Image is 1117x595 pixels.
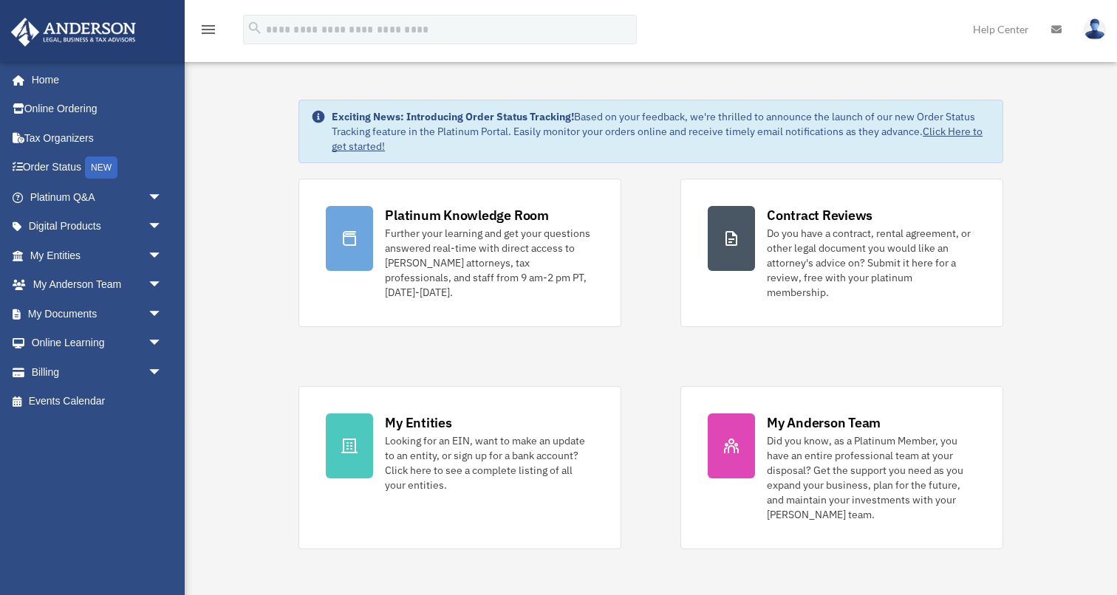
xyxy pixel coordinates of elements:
[332,125,983,153] a: Click Here to get started!
[148,329,177,359] span: arrow_drop_down
[10,65,177,94] a: Home
[767,433,976,522] div: Did you know, as a Platinum Member, you have an entire professional team at your disposal? Get th...
[1084,18,1106,40] img: User Pic
[767,226,976,300] div: Do you have a contract, rental agreement, or other legal document you would like an attorney's ad...
[385,206,549,224] div: Platinum Knowledge Room
[247,20,263,36] i: search
[767,413,881,432] div: My Anderson Team
[332,109,991,154] div: Based on your feedback, we're thrilled to announce the launch of our new Order Status Tracking fe...
[148,270,177,300] span: arrow_drop_down
[148,212,177,242] span: arrow_drop_down
[385,226,594,300] div: Further your learning and get your questions answered real-time with direct access to [PERSON_NAM...
[199,21,217,38] i: menu
[7,18,140,47] img: Anderson Advisors Platinum Portal
[10,123,185,153] a: Tax Organizers
[298,179,621,327] a: Platinum Knowledge Room Further your learning and get your questions answered real-time with dire...
[680,386,1003,549] a: My Anderson Team Did you know, as a Platinum Member, you have an entire professional team at your...
[10,270,185,300] a: My Anderson Teamarrow_drop_down
[85,157,117,179] div: NEW
[148,299,177,329] span: arrow_drop_down
[148,182,177,213] span: arrow_drop_down
[10,329,185,358] a: Online Learningarrow_drop_down
[332,110,574,123] strong: Exciting News: Introducing Order Status Tracking!
[385,433,594,492] div: Looking for an EIN, want to make an update to an entity, or sign up for a bank account? Click her...
[10,182,185,212] a: Platinum Q&Aarrow_drop_down
[298,386,621,549] a: My Entities Looking for an EIN, want to make an update to an entity, or sign up for a bank accoun...
[148,357,177,388] span: arrow_drop_down
[148,241,177,271] span: arrow_drop_down
[385,413,451,432] div: My Entities
[199,26,217,38] a: menu
[10,387,185,416] a: Events Calendar
[10,357,185,387] a: Billingarrow_drop_down
[680,179,1003,327] a: Contract Reviews Do you have a contract, rental agreement, or other legal document you would like...
[10,241,185,270] a: My Entitiesarrow_drop_down
[10,153,185,183] a: Order StatusNEW
[10,212,185,241] a: Digital Productsarrow_drop_down
[767,206,872,224] div: Contract Reviews
[10,299,185,329] a: My Documentsarrow_drop_down
[10,94,185,124] a: Online Ordering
